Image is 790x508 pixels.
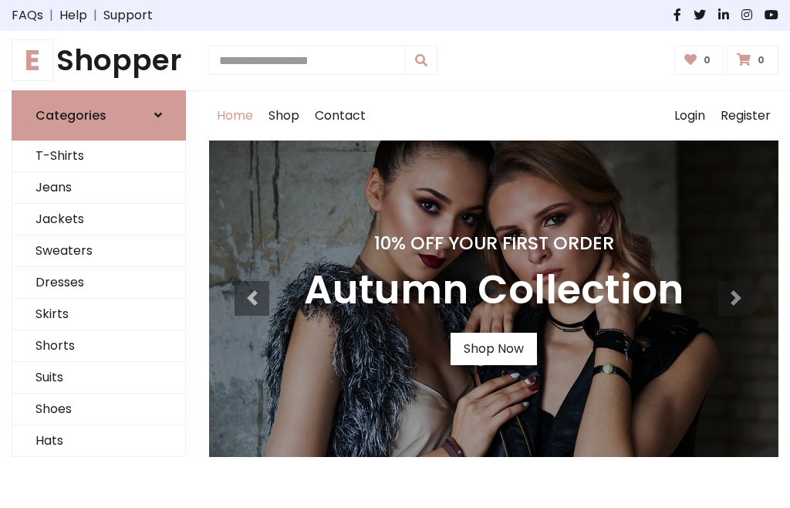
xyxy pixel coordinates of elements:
h6: Categories [35,108,106,123]
h3: Autumn Collection [304,266,684,314]
a: Hats [12,425,185,457]
a: Support [103,6,153,25]
span: 0 [700,53,714,67]
a: 0 [674,46,724,75]
a: Sweaters [12,235,185,267]
a: Dresses [12,267,185,299]
a: Suits [12,362,185,394]
a: Shop Now [451,333,537,365]
a: FAQs [12,6,43,25]
a: Register [713,91,778,141]
h1: Shopper [12,43,186,78]
a: Skirts [12,299,185,330]
a: Login [667,91,713,141]
a: Contact [307,91,373,141]
a: 0 [727,46,778,75]
h4: 10% Off Your First Order [304,232,684,254]
a: T-Shirts [12,141,185,172]
a: Categories [12,90,186,141]
a: EShopper [12,43,186,78]
span: | [43,6,59,25]
a: Home [209,91,261,141]
span: | [87,6,103,25]
span: 0 [754,53,768,67]
span: E [12,39,53,81]
a: Shop [261,91,307,141]
a: Help [59,6,87,25]
a: Shorts [12,330,185,362]
a: Jackets [12,204,185,235]
a: Shoes [12,394,185,425]
a: Jeans [12,172,185,204]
